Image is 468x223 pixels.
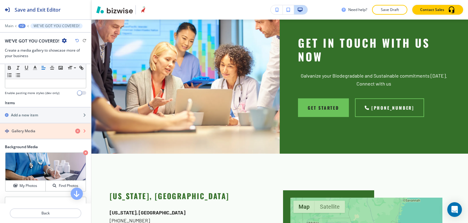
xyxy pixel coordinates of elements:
[293,201,315,213] button: Show street map
[5,91,59,95] h4: Enable pasting more styles (dev only)
[15,6,61,13] h2: Save and Exit Editor
[10,210,81,216] p: Back
[12,128,35,134] h4: Gallery Media
[5,38,59,44] h2: WE'VE GOT YOU COVERED!
[110,190,229,201] h6: [US_STATE], [GEOGRAPHIC_DATA]
[5,24,13,28] button: Main
[298,36,450,63] p: GET IN TOUCH WITH US NOW
[59,183,78,188] h4: Find Photos
[30,24,83,28] button: WE'VE GOT YOU COVERED!
[412,5,463,15] button: Contact Sales
[420,7,444,13] p: Contact Sales
[380,7,399,13] p: Save Draft
[5,48,86,59] h3: Create a media gallery to showcase more of your business
[5,100,15,106] h2: Items
[138,5,148,15] img: Your Logo
[5,144,86,150] h2: Background Media
[18,24,26,28] button: +2
[5,129,9,133] img: Drag
[96,6,133,13] img: Bizwise Logo
[315,201,345,213] button: Show satellite imagery
[10,208,81,218] button: Back
[298,98,349,117] button: get started
[46,181,86,191] button: Find Photos
[355,98,424,117] a: [PHONE_NUMBER]
[5,181,46,191] button: My Photos
[372,5,407,15] button: Save Draft
[298,72,450,87] p: Galvanize your Biodegradable and Sustainable commitments [DATE]. Connect with us
[11,112,38,118] h2: Add a new item
[447,202,462,217] div: Open Intercom Messenger
[5,152,86,192] div: My PhotosFind Photos
[34,24,80,28] p: WE'VE GOT YOU COVERED!
[19,183,37,188] h4: My Photos
[110,209,223,217] a: [US_STATE], [GEOGRAPHIC_DATA]
[348,7,367,13] h3: Need help?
